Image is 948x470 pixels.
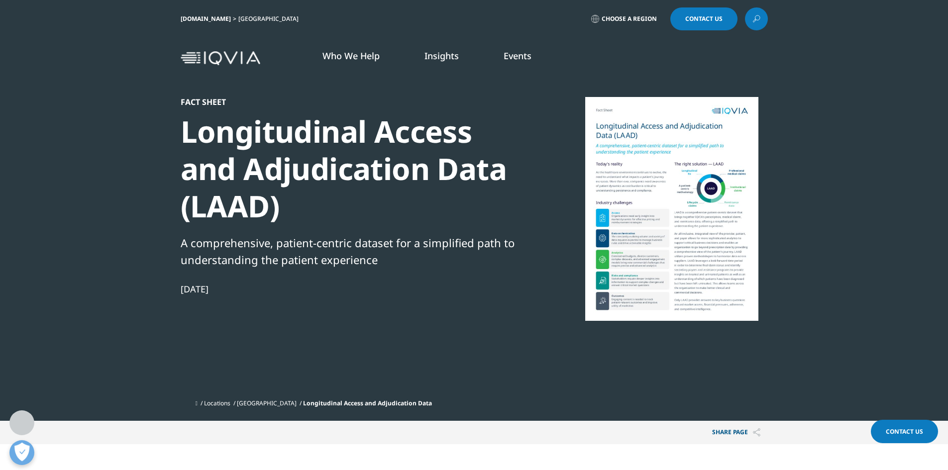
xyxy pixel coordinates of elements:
[670,7,737,30] a: Contact Us
[181,113,522,225] div: Longitudinal Access and Adjudication Data (LAAD)
[753,428,760,437] img: Share PAGE
[871,420,938,443] a: Contact Us
[705,421,768,444] button: Share PAGEShare PAGE
[886,427,923,436] span: Contact Us
[9,440,34,465] button: Open Preferences
[238,15,303,23] div: [GEOGRAPHIC_DATA]
[181,51,260,66] img: IQVIA Healthcare Information Technology and Pharma Clinical Research Company
[264,35,768,82] nav: Primary
[322,50,380,62] a: Who We Help
[181,14,231,23] a: [DOMAIN_NAME]
[504,50,531,62] a: Events
[204,399,230,407] a: Locations
[705,421,768,444] p: Share PAGE
[181,234,522,268] div: A comprehensive, patient-centric dataset for a simplified path to understanding the patient exper...
[685,16,723,22] span: Contact Us
[181,97,522,107] div: Fact Sheet
[181,283,522,295] div: [DATE]
[303,399,432,407] span: Longitudinal Access and Adjudication Data
[237,399,297,407] a: [GEOGRAPHIC_DATA]
[424,50,459,62] a: Insights
[602,15,657,23] span: Choose a Region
